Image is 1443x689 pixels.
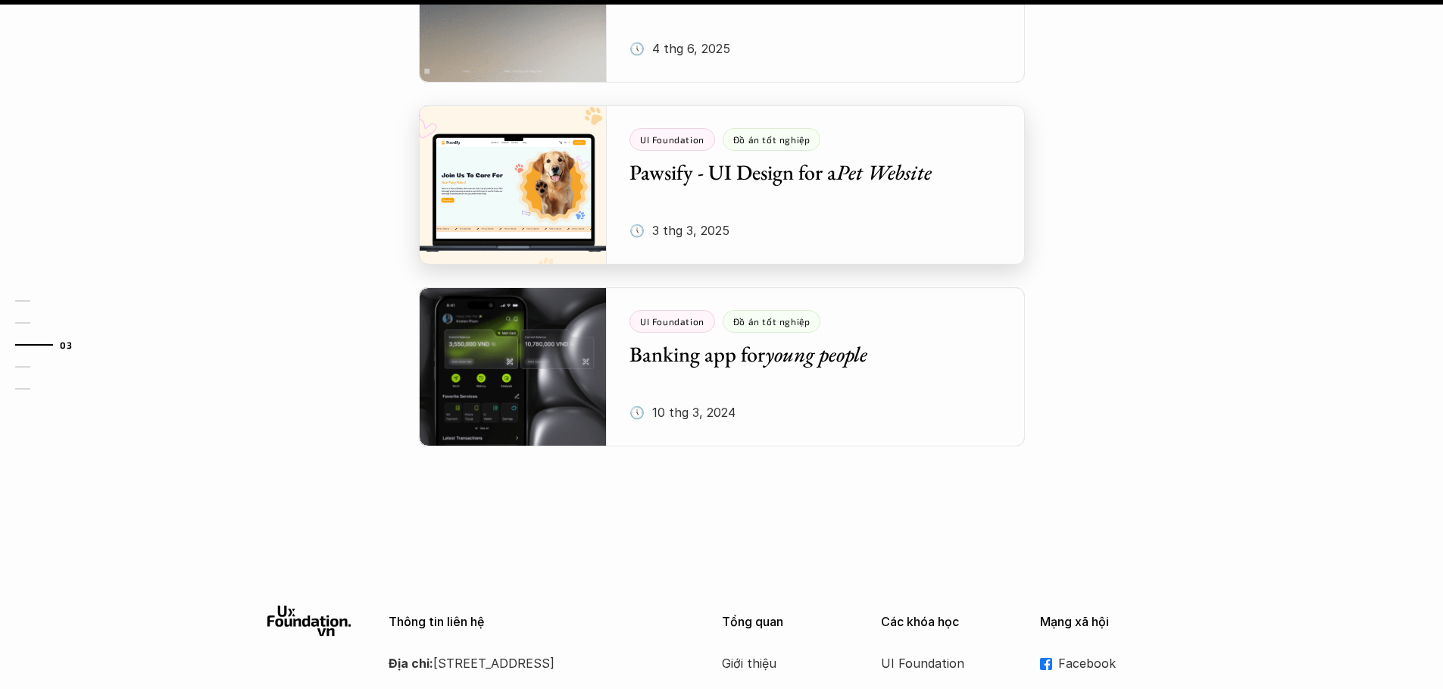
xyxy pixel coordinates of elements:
strong: Địa chỉ: [389,656,433,671]
p: [STREET_ADDRESS] [389,652,684,675]
a: UI FoundationĐồ án tốt nghiệpBanking app foryoung people🕔 10 thg 3, 2024 [419,287,1025,446]
p: Mạng xã hội [1040,615,1176,629]
p: Facebook [1058,652,1176,675]
a: Facebook [1040,652,1176,675]
p: Các khóa học [881,615,1017,629]
strong: 03 [60,339,72,349]
p: Tổng quan [722,615,858,629]
a: UI Foundation [881,652,1002,675]
a: Giới thiệu [722,652,843,675]
a: 03 [15,336,87,354]
a: UI FoundationĐồ án tốt nghiệpPawsify - UI Design for aPet Website🕔 3 thg 3, 2025 [419,105,1025,265]
p: Thông tin liên hệ [389,615,684,629]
